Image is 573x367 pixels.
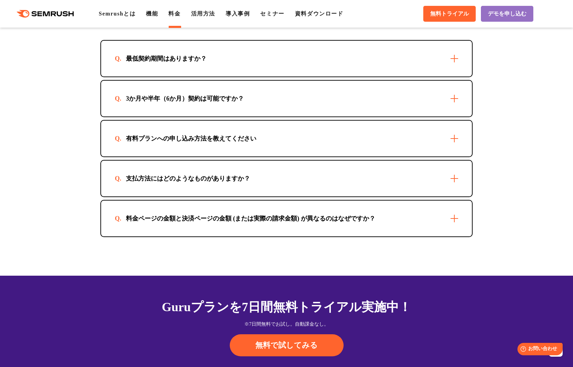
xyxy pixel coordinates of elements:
[168,11,180,17] a: 料金
[295,11,344,17] a: 資料ダウンロード
[115,174,261,183] div: 支払方法にはどのようなものがありますか？
[100,321,473,328] div: ※7日間無料でお試し。自動課金なし。
[273,300,411,314] span: 無料トライアル実施中！
[191,11,215,17] a: 活用方法
[488,10,526,18] span: デモを申し込む
[115,134,267,143] div: 有料プランへの申し込み方法を教えてください
[115,54,218,63] div: 最低契約期間はありますか？
[115,214,386,223] div: 料金ページの金額と決済ページの金額 (または実際の請求金額) が異なるのはなぜですか？
[481,6,533,22] a: デモを申し込む
[115,94,255,103] div: 3か月や半年（6か月）契約は可能ですか？
[230,334,344,356] a: 無料で試してみる
[512,340,565,359] iframe: Help widget launcher
[226,11,250,17] a: 導入事例
[99,11,136,17] a: Semrushとは
[423,6,476,22] a: 無料トライアル
[430,10,469,18] span: 無料トライアル
[100,298,473,316] div: Guruプランを7日間
[260,11,284,17] a: セミナー
[146,11,158,17] a: 機能
[255,340,318,350] span: 無料で試してみる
